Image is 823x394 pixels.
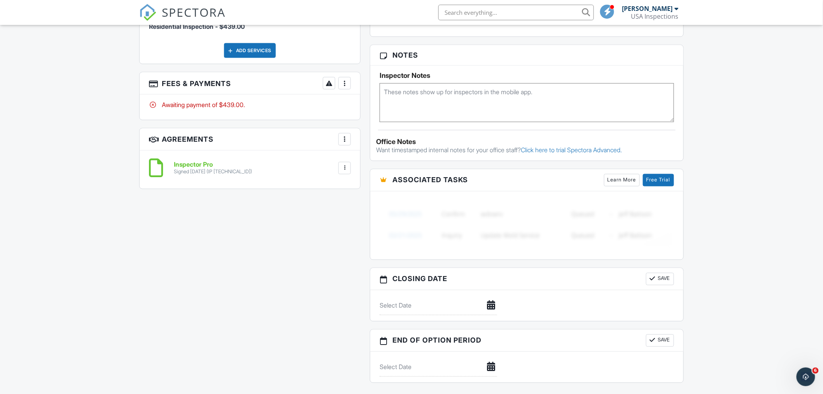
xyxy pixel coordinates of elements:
span: End of Option Period [392,335,482,346]
input: Select Date [380,358,497,377]
h3: Agreements [140,128,360,151]
a: Learn More [604,174,640,186]
span: 6 [812,368,819,374]
span: Closing date [392,274,447,284]
div: USA Inspections [631,12,679,20]
div: Awaiting payment of $439.00. [149,100,351,109]
p: Want timestamped internal notes for your office staff? [376,146,678,155]
h5: Inspector Notes [380,72,674,79]
button: Save [646,334,674,347]
h3: Notes [370,45,683,65]
div: Office Notes [376,138,678,146]
img: blurred-tasks-251b60f19c3f713f9215ee2a18cbf2105fc2d72fcd585247cf5e9ec0c957c1dd.png [380,197,674,252]
div: Signed [DATE] (IP [TECHNICAL_ID]) [174,169,252,175]
img: The Best Home Inspection Software - Spectora [139,4,156,21]
div: Add Services [224,43,276,58]
input: Select Date [380,296,497,315]
input: Search everything... [438,5,594,20]
h3: Fees & Payments [140,72,360,95]
span: Residential Inspection - $439.00 [149,23,245,30]
a: Free Trial [643,174,674,186]
h6: Inspector Pro [174,162,252,169]
a: SPECTORA [139,11,226,27]
span: SPECTORA [162,4,226,20]
a: Inspector Pro Signed [DATE] (IP [TECHNICAL_ID]) [174,162,252,175]
iframe: Intercom live chat [797,368,815,386]
a: Click here to trial Spectora Advanced. [521,146,622,154]
span: Associated Tasks [392,175,468,185]
div: [PERSON_NAME] [622,5,673,12]
button: Save [646,273,674,285]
